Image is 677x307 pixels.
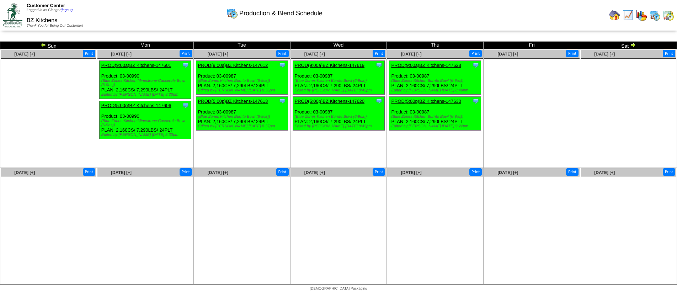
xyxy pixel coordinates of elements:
div: Product: 03-00987 PLAN: 2,160CS / 7,290LBS / 24PLT [389,61,481,95]
div: (Blue Zones Kitchen Burrito Bowl (6-9oz)) [391,115,481,119]
a: PROD(9:00a)BZ Kitchens-147612 [198,63,268,68]
button: Print [180,168,192,176]
img: Tooltip [182,62,189,69]
a: [DATE] [+] [304,170,325,175]
img: calendarinout.gif [663,10,674,21]
button: Print [566,50,579,57]
td: Sun [0,42,97,49]
img: ZoRoCo_Logo(Green%26Foil)%20jpg.webp [3,3,22,27]
img: graph.gif [636,10,647,21]
div: Product: 03-00987 PLAN: 2,160CS / 7,290LBS / 24PLT [196,97,288,131]
td: Thu [387,42,484,49]
td: Fri [484,42,580,49]
div: Product: 03-00987 PLAN: 2,160CS / 7,290LBS / 24PLT [293,61,384,95]
a: PROD(5:00p)BZ Kitchens-147606 [101,103,171,108]
img: Tooltip [472,97,479,105]
img: Tooltip [182,102,189,109]
a: PROD(9:00a)BZ Kitchens-147619 [295,63,365,68]
button: Print [469,50,482,57]
div: Product: 03-00990 PLAN: 2,160CS / 7,290LBS / 24PLT [99,101,191,139]
td: Mon [97,42,193,49]
img: arrowleft.gif [41,42,46,48]
div: (Blue Zones Kitchen Burrito Bowl (6-9oz)) [295,79,384,83]
a: [DATE] [+] [14,52,35,57]
div: (Blue Zones Kitchen Burrito Bowl (6-9oz)) [391,79,481,83]
div: Edited by [PERSON_NAME] [DATE] 8:42pm [295,88,384,92]
span: Logged in as Glanger [27,8,73,12]
a: [DATE] [+] [304,52,325,57]
a: [DATE] [+] [208,52,228,57]
td: Sat [580,42,677,49]
div: (Blue Zones Kitchen Burrito Bowl (6-9oz)) [295,115,384,119]
a: [DATE] [+] [594,52,615,57]
span: Customer Center [27,3,65,8]
a: PROD(5:00p)BZ Kitchens-147613 [198,99,268,104]
img: line_graph.gif [622,10,634,21]
div: Edited by [PERSON_NAME] [DATE] 8:43pm [295,124,384,128]
div: Product: 03-00990 PLAN: 2,160CS / 7,290LBS / 24PLT [99,61,191,99]
a: [DATE] [+] [594,170,615,175]
div: (Blue Zones Kitchen Burrito Bowl (6-9oz)) [198,79,288,83]
img: Tooltip [375,62,383,69]
span: BZ Kitchens [27,17,57,23]
button: Print [276,50,289,57]
button: Print [83,50,95,57]
a: [DATE] [+] [497,170,518,175]
img: Tooltip [279,62,286,69]
span: Thank You for Being Our Customer! [27,24,83,28]
div: (Blue Zones Kitchen Minestrone Casserole Bowl (6-9oz)) [101,119,191,127]
a: PROD(9:00a)BZ Kitchens-147601 [101,63,171,68]
div: Edited by [PERSON_NAME] [DATE] 8:30pm [101,133,191,137]
a: PROD(5:00p)BZ Kitchens-147630 [391,99,461,104]
a: PROD(5:00p)BZ Kitchens-147620 [295,99,365,104]
a: PROD(9:00a)BZ Kitchens-147628 [391,63,461,68]
button: Print [373,168,385,176]
span: [DATE] [+] [111,170,132,175]
button: Print [566,168,579,176]
img: Tooltip [375,97,383,105]
button: Print [373,50,385,57]
a: [DATE] [+] [401,170,422,175]
a: [DATE] [+] [497,52,518,57]
a: [DATE] [+] [14,170,35,175]
td: Tue [193,42,290,49]
span: Production & Blend Schedule [239,10,322,17]
button: Print [276,168,289,176]
button: Print [663,168,675,176]
td: Wed [290,42,387,49]
img: arrowright.gif [630,42,636,48]
a: [DATE] [+] [401,52,422,57]
button: Print [663,50,675,57]
div: Edited by [PERSON_NAME] [DATE] 9:22pm [391,124,481,128]
img: calendarprod.gif [226,7,238,19]
img: Tooltip [472,62,479,69]
div: Product: 03-00987 PLAN: 2,160CS / 7,290LBS / 24PLT [389,97,481,131]
img: Tooltip [279,97,286,105]
div: Edited by [PERSON_NAME] [DATE] 8:49pm [391,88,481,92]
div: (Blue Zones Kitchen Minestrone Casserole Bowl (6-9oz)) [101,79,191,87]
button: Print [180,50,192,57]
span: [DATE] [+] [208,170,228,175]
div: Product: 03-00987 PLAN: 2,160CS / 7,290LBS / 24PLT [293,97,384,131]
div: (Blue Zones Kitchen Burrito Bowl (6-9oz)) [198,115,288,119]
a: (logout) [61,8,73,12]
div: Edited by [PERSON_NAME] [DATE] 8:36pm [198,88,288,92]
img: home.gif [609,10,620,21]
div: Edited by [PERSON_NAME] [DATE] 8:37pm [198,124,288,128]
img: calendarprod.gif [649,10,661,21]
button: Print [83,168,95,176]
a: [DATE] [+] [111,52,132,57]
div: Edited by [PERSON_NAME] [DATE] 8:30pm [101,92,191,97]
div: Product: 03-00987 PLAN: 2,160CS / 7,290LBS / 24PLT [196,61,288,95]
